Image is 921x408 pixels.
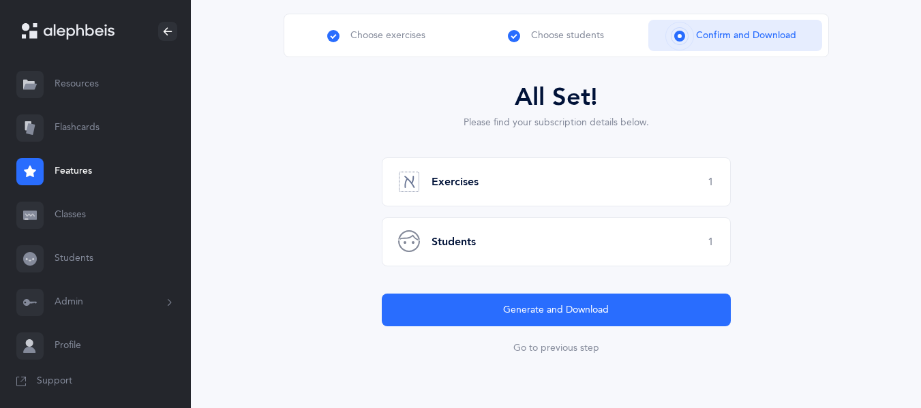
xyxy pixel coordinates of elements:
[398,171,420,193] img: elementary-grey.svg
[382,79,731,116] div: All Set!
[708,176,714,188] span: 1
[513,343,600,354] button: Go to previous step
[382,116,731,141] div: Please find your subscription details below.
[37,375,72,388] span: Support
[350,29,425,43] span: Choose exercises
[432,236,476,248] b: Students
[531,29,604,43] span: Choose students
[432,176,479,188] b: Exercises
[696,29,796,43] span: Confirm and Download
[503,303,609,317] span: Generate and Download
[708,236,714,248] span: 1
[382,294,731,326] button: Generate and Download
